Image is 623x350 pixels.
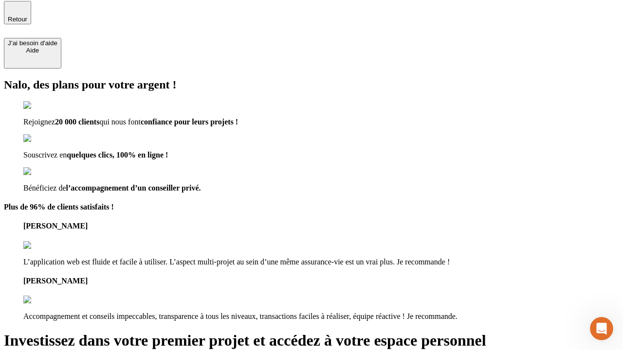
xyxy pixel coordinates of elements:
[4,78,619,91] h2: Nalo, des plans pour votre argent !
[590,317,613,340] iframe: Intercom live chat
[23,184,66,192] span: Bénéficiez de
[67,151,168,159] span: quelques clics, 100% en ligne !
[8,47,57,54] div: Aide
[23,296,72,304] img: reviews stars
[4,38,61,69] button: J’ai besoin d'aideAide
[23,134,65,143] img: checkmark
[66,184,201,192] span: l’accompagnement d’un conseiller privé.
[4,1,31,24] button: Retour
[23,101,65,110] img: checkmark
[99,118,140,126] span: qui nous font
[4,203,619,211] h4: Plus de 96% de clients satisfaits !
[23,277,619,285] h4: [PERSON_NAME]
[23,222,619,230] h4: [PERSON_NAME]
[4,332,619,350] h1: Investissez dans votre premier projet et accédez à votre espace personnel
[8,39,57,47] div: J’ai besoin d'aide
[23,151,67,159] span: Souscrivez en
[23,241,72,250] img: reviews stars
[23,167,65,176] img: checkmark
[23,258,619,266] p: L’application web est fluide et facile à utiliser. L’aspect multi-projet au sein d’une même assur...
[23,118,55,126] span: Rejoignez
[55,118,100,126] span: 20 000 clients
[8,16,27,23] span: Retour
[141,118,238,126] span: confiance pour leurs projets !
[23,312,619,321] p: Accompagnement et conseils impeccables, transparence à tous les niveaux, transactions faciles à r...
